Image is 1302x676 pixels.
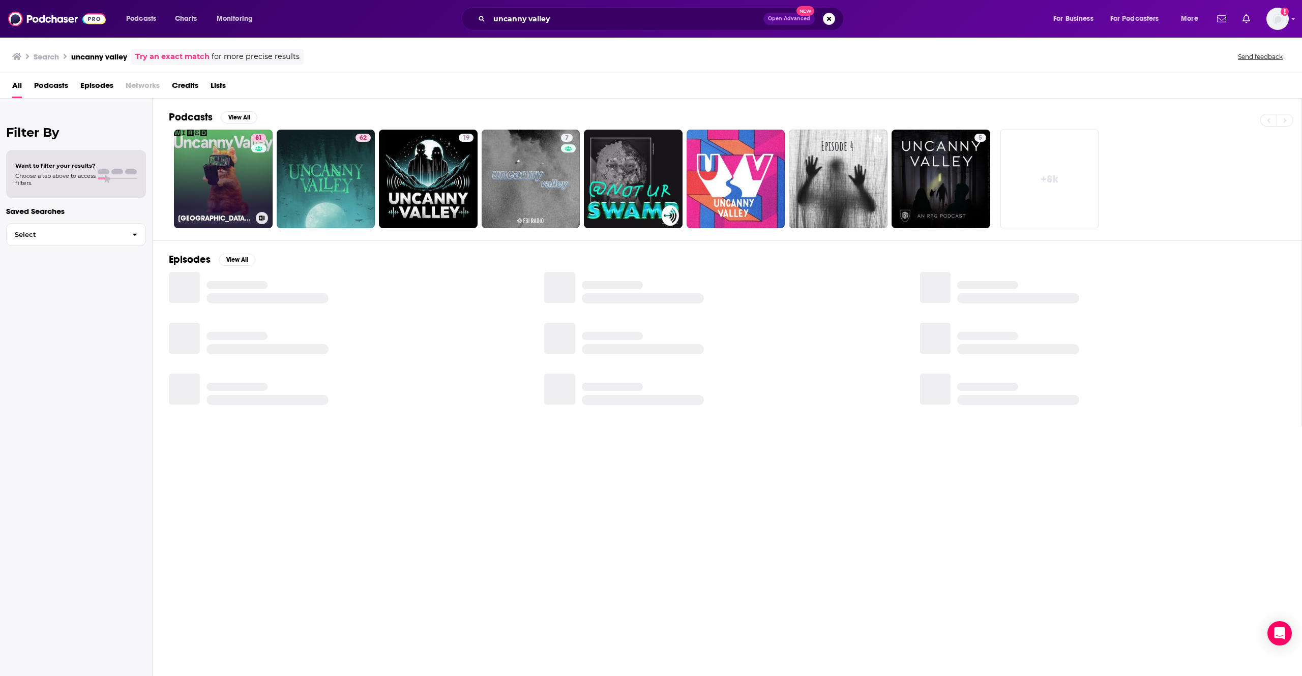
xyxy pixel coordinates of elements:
button: open menu [210,11,266,27]
button: open menu [1104,11,1174,27]
a: Show notifications dropdown [1213,10,1230,27]
h3: [GEOGRAPHIC_DATA] | WIRED [178,214,252,223]
span: Podcasts [126,12,156,26]
button: Send feedback [1235,52,1286,61]
button: Show profile menu [1266,8,1289,30]
span: 5 [979,133,982,143]
button: Select [6,223,146,246]
a: 7 [482,130,580,228]
button: View All [219,254,255,266]
a: Try an exact match [135,51,210,63]
a: 81 [251,134,266,142]
svg: Add a profile image [1281,8,1289,16]
a: All [12,77,22,98]
span: Monitoring [217,12,253,26]
span: For Business [1053,12,1093,26]
a: +8k [1000,130,1099,228]
a: Charts [168,11,203,27]
a: 62 [356,134,371,142]
button: open menu [1046,11,1106,27]
a: 5 [974,134,986,142]
span: New [796,6,815,16]
a: EpisodesView All [169,253,255,266]
a: 7 [561,134,573,142]
span: for more precise results [212,51,300,63]
h2: Filter By [6,125,146,140]
button: open menu [1174,11,1211,27]
span: Select [7,231,124,238]
span: 81 [255,133,262,143]
a: Episodes [80,77,113,98]
span: For Podcasters [1110,12,1159,26]
span: 19 [463,133,469,143]
a: 62 [277,130,375,228]
span: More [1181,12,1198,26]
a: Lists [211,77,226,98]
a: PodcastsView All [169,111,257,124]
img: Podchaser - Follow, Share and Rate Podcasts [8,9,106,28]
span: Want to filter your results? [15,162,96,169]
h2: Episodes [169,253,211,266]
button: open menu [119,11,169,27]
h3: Search [34,52,59,62]
span: Open Advanced [768,16,810,21]
span: 7 [565,133,569,143]
a: 81[GEOGRAPHIC_DATA] | WIRED [174,130,273,228]
a: 19 [459,134,474,142]
span: Networks [126,77,160,98]
div: Search podcasts, credits, & more... [471,7,853,30]
h2: Podcasts [169,111,213,124]
a: Show notifications dropdown [1238,10,1254,27]
a: 19 [379,130,478,228]
a: Podcasts [34,77,68,98]
span: Charts [175,12,197,26]
h3: uncanny valley [71,52,127,62]
a: Credits [172,77,198,98]
div: Open Intercom Messenger [1267,621,1292,646]
p: Saved Searches [6,206,146,216]
img: User Profile [1266,8,1289,30]
a: 5 [892,130,990,228]
button: View All [221,111,257,124]
span: 62 [360,133,367,143]
input: Search podcasts, credits, & more... [489,11,763,27]
button: Open AdvancedNew [763,13,815,25]
span: Logged in as leahlevin [1266,8,1289,30]
span: Choose a tab above to access filters. [15,172,96,187]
